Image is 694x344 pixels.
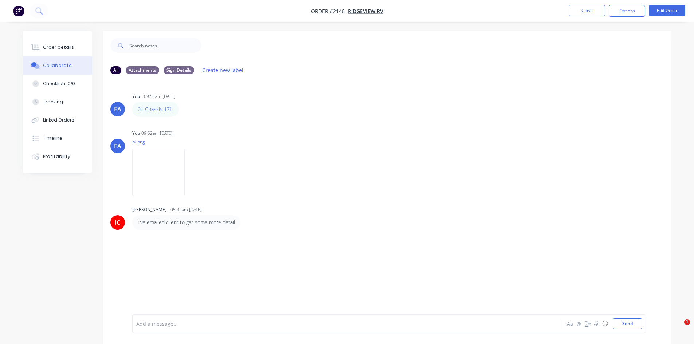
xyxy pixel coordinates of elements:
[138,106,173,112] a: 01 Chassis 17ft
[669,319,687,337] iframe: Intercom live chat
[199,65,247,75] button: Create new label
[43,135,62,142] div: Timeline
[649,5,685,16] button: Edit Order
[168,206,202,213] div: - 05:42am [DATE]
[43,99,63,105] div: Tracking
[13,5,24,16] img: Factory
[43,80,75,87] div: Checklists 0/0
[132,206,166,213] div: [PERSON_NAME]
[43,153,70,160] div: Profitability
[43,117,74,123] div: Linked Orders
[164,66,194,74] div: Sign Details
[114,105,121,114] div: FA
[110,66,121,74] div: All
[114,142,121,150] div: FA
[311,8,348,15] span: Order #2146 -
[141,93,175,100] div: - 09:51am [DATE]
[23,38,92,56] button: Order details
[23,75,92,93] button: Checklists 0/0
[138,219,235,226] p: I've emailed client to get some more detail
[23,129,92,147] button: Timeline
[126,66,159,74] div: Attachments
[43,62,72,69] div: Collaborate
[141,130,173,137] div: 09:52am [DATE]
[575,319,583,328] button: @
[601,319,609,328] button: ☺
[569,5,605,16] button: Close
[566,319,575,328] button: Aa
[684,319,690,325] span: 1
[132,139,192,145] p: rv.png
[23,56,92,75] button: Collaborate
[23,147,92,166] button: Profitability
[348,8,383,15] a: Ridgeview RV
[23,93,92,111] button: Tracking
[23,111,92,129] button: Linked Orders
[609,5,645,17] button: Options
[132,93,140,100] div: You
[115,218,120,227] div: IC
[129,38,201,53] input: Search notes...
[613,318,642,329] button: Send
[43,44,74,51] div: Order details
[132,130,140,137] div: You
